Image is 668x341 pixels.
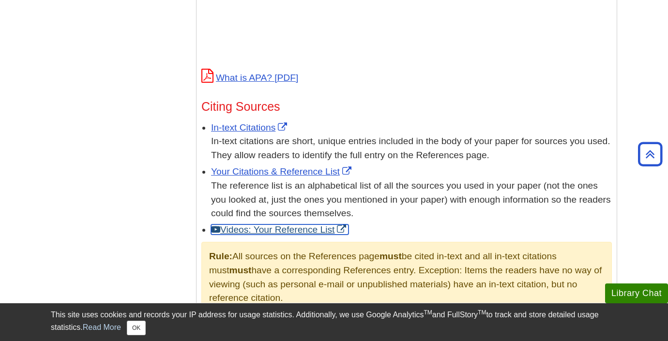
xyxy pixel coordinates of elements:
sup: TM [424,309,432,316]
h3: Citing Sources [201,100,612,114]
a: What is APA? [201,73,298,83]
a: Link opens in new window [211,166,354,177]
div: This site uses cookies and records your IP address for usage statistics. Additionally, we use Goo... [51,309,617,335]
div: All sources on the References page be cited in-text and all in-text citations must have a corresp... [201,242,612,313]
a: Read More [83,323,121,331]
strong: Rule: [209,251,232,261]
div: The reference list is an alphabetical list of all the sources you used in your paper (not the one... [211,179,612,221]
a: Link opens in new window [211,224,349,235]
button: Close [127,321,146,335]
strong: must [380,251,402,261]
sup: TM [478,309,486,316]
button: Library Chat [605,283,668,303]
div: In-text citations are short, unique entries included in the body of your paper for sources you us... [211,134,612,163]
a: Link opens in new window [211,122,289,133]
a: Back to Top [635,148,666,161]
strong: must [229,265,252,275]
